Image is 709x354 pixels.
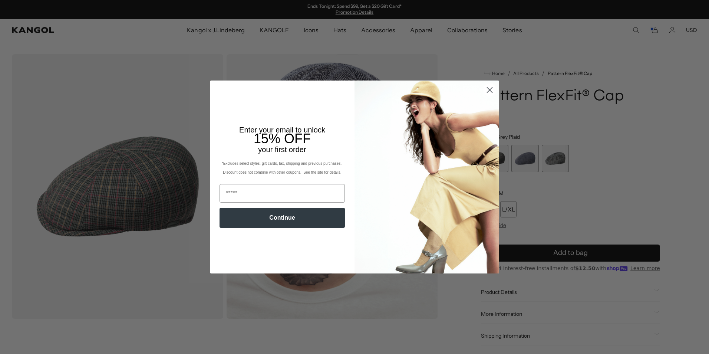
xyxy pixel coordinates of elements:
[258,145,306,154] span: your first order
[222,161,343,174] span: *Excludes select styles, gift cards, tax, shipping and previous purchases. Discount does not comb...
[220,208,345,228] button: Continue
[220,184,345,203] input: Email
[483,83,496,96] button: Close dialog
[254,131,311,146] span: 15% OFF
[354,81,499,273] img: 93be19ad-e773-4382-80b9-c9d740c9197f.jpeg
[239,126,325,134] span: Enter your email to unlock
